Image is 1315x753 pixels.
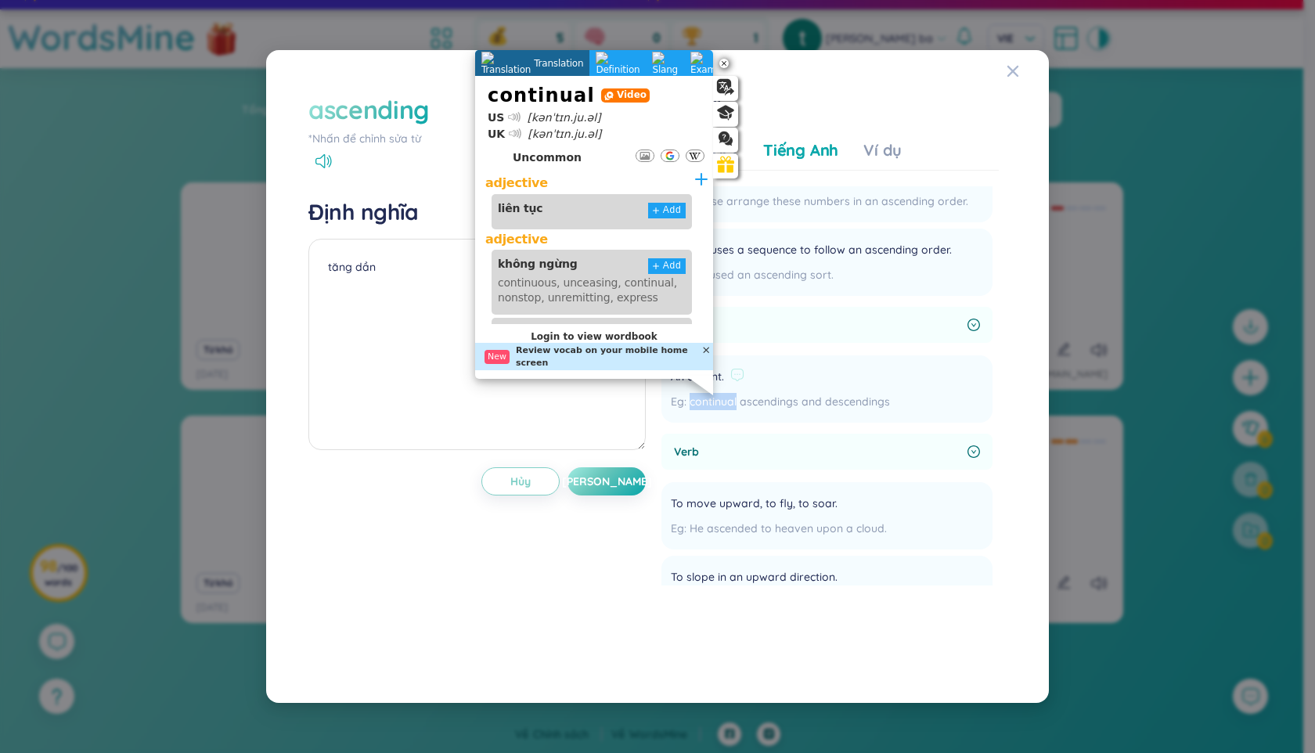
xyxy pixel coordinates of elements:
span: [PERSON_NAME] [562,474,652,489]
h1: Từ điển [661,92,999,121]
span: To move upward, to fly, to soar. [671,495,838,513]
div: *Nhấn để chỉnh sửa từ [308,130,646,147]
textarea: tăng dần [308,239,646,450]
div: Ví dụ [863,139,902,161]
span: right-circle [967,445,980,458]
span: Hủy [510,474,531,489]
span: verb [674,443,961,460]
span: That causes a sequence to follow an ascending order. [671,241,952,260]
div: He ascended to heaven upon a cloud. [671,520,887,537]
div: Tiếng Anh [763,139,838,161]
div: We used an ascending sort. [671,266,972,283]
span: To slope in an upward direction. [671,568,838,587]
div: ascending [308,92,429,127]
button: Close [1007,50,1049,92]
span: noun [674,316,961,333]
h4: Định nghĩa [308,198,646,226]
span: right-circle [967,319,980,331]
div: continual ascendings and descendings [671,393,890,410]
div: Please arrange these numbers in an ascending order. [671,193,983,210]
